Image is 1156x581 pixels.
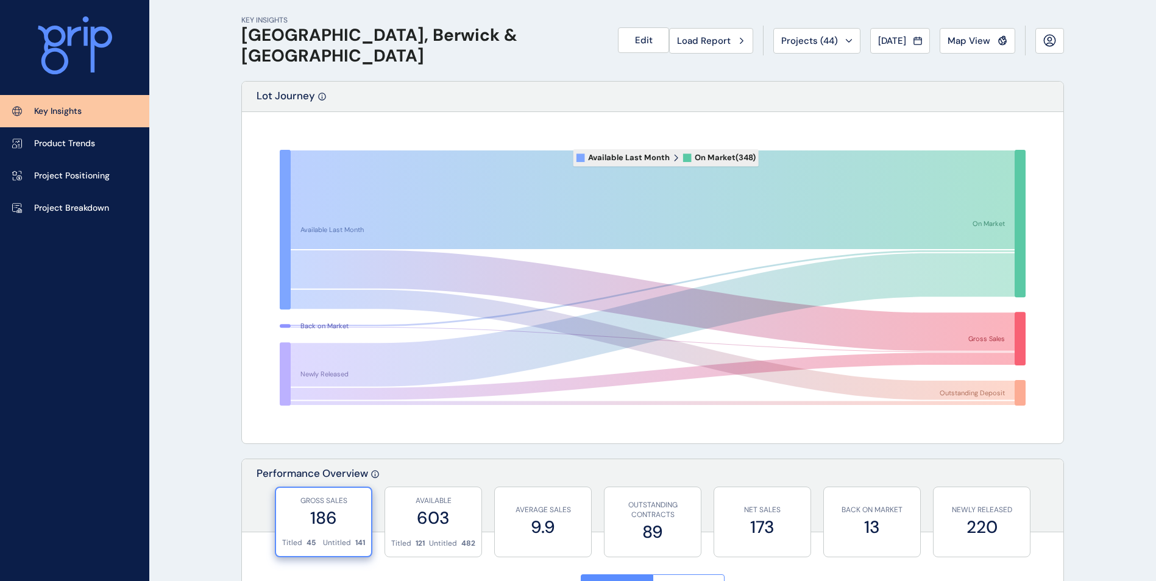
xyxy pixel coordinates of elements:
span: Load Report [677,35,731,47]
p: GROSS SALES [282,496,365,506]
p: Untitled [323,538,351,548]
label: 89 [611,520,695,544]
label: 13 [830,515,914,539]
span: Edit [635,34,653,46]
p: Performance Overview [257,467,368,532]
label: 220 [940,515,1024,539]
p: Key Insights [34,105,82,118]
p: 482 [461,538,475,549]
label: 186 [282,506,365,530]
p: OUTSTANDING CONTRACTS [611,500,695,521]
button: Map View [940,28,1015,54]
span: Projects ( 44 ) [781,35,838,47]
p: Product Trends [34,138,95,150]
button: Edit [618,27,669,53]
p: 141 [355,538,365,548]
p: Lot Journey [257,89,315,111]
p: 45 [307,538,316,548]
p: 121 [416,538,425,549]
p: Titled [391,538,411,549]
p: BACK ON MARKET [830,505,914,515]
button: Load Report [669,28,753,54]
p: Project Breakdown [34,202,109,214]
p: NEWLY RELEASED [940,505,1024,515]
p: Untitled [429,538,457,549]
h1: [GEOGRAPHIC_DATA], Berwick & [GEOGRAPHIC_DATA] [241,25,603,66]
p: AVAILABLE [391,496,475,506]
span: [DATE] [878,35,906,47]
label: 603 [391,506,475,530]
p: AVERAGE SALES [501,505,585,515]
p: Titled [282,538,302,548]
label: 173 [720,515,804,539]
p: KEY INSIGHTS [241,15,603,26]
button: [DATE] [870,28,930,54]
p: Project Positioning [34,170,110,182]
p: NET SALES [720,505,804,515]
button: Projects (44) [773,28,860,54]
label: 9.9 [501,515,585,539]
span: Map View [948,35,990,47]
